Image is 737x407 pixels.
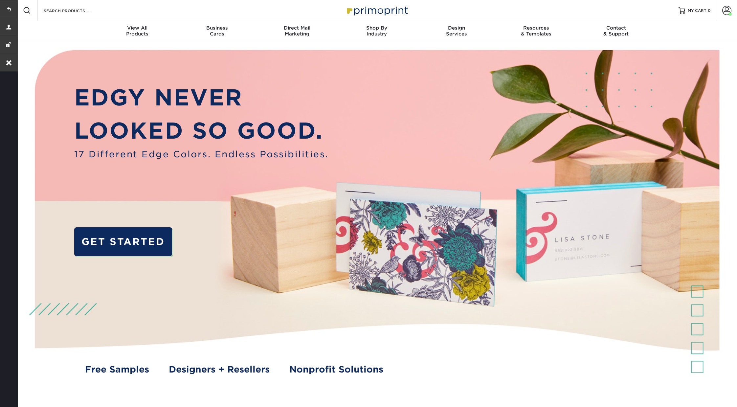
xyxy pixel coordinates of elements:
a: Free Samples [85,363,149,376]
div: Marketing [257,25,337,37]
span: Direct Mail [257,25,337,31]
div: Industry [337,25,417,37]
img: Primoprint [344,3,410,17]
a: GET STARTED [74,227,172,257]
a: Resources& Templates [496,21,576,42]
span: Resources [496,25,576,31]
div: & Templates [496,25,576,37]
span: 0 [708,8,711,13]
span: Design [416,25,496,31]
span: MY CART [688,8,706,13]
p: EDGY NEVER [74,81,328,114]
span: Business [177,25,257,31]
a: Nonprofit Solutions [289,363,383,376]
a: BusinessCards [177,21,257,42]
div: Products [98,25,177,37]
a: View AllProducts [98,21,177,42]
div: Services [416,25,496,37]
span: Shop By [337,25,417,31]
a: Shop ByIndustry [337,21,417,42]
a: Designers + Resellers [169,363,270,376]
span: 17 Different Edge Colors. Endless Possibilities. [74,147,328,161]
p: LOOKED SO GOOD. [74,114,328,147]
a: Contact& Support [576,21,656,42]
div: Cards [177,25,257,37]
span: View All [98,25,177,31]
div: & Support [576,25,656,37]
a: Direct MailMarketing [257,21,337,42]
input: SEARCH PRODUCTS..... [43,7,107,14]
a: DesignServices [416,21,496,42]
span: Contact [576,25,656,31]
